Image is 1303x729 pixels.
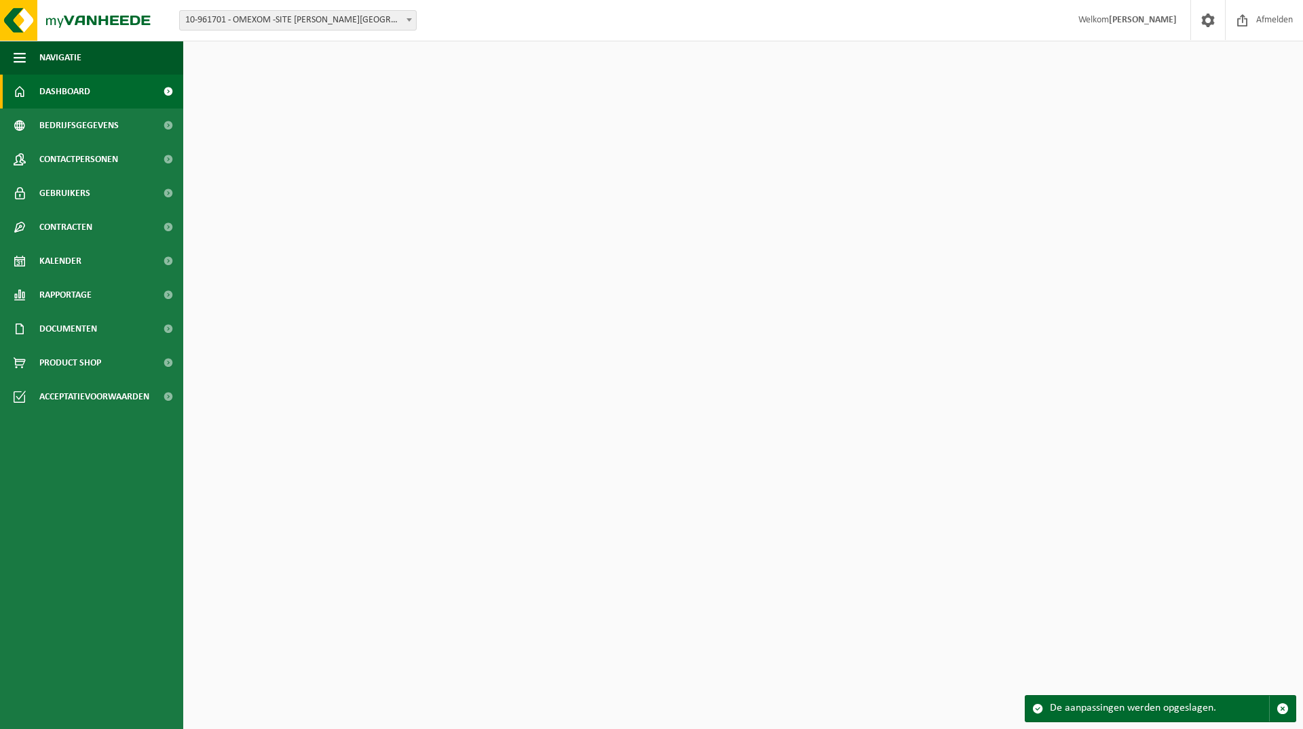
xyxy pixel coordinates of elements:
[39,75,90,109] span: Dashboard
[39,109,119,142] span: Bedrijfsgegevens
[180,11,416,30] span: 10-961701 - OMEXOM -SITE ELIA LINT - LIER
[39,312,97,346] span: Documenten
[39,278,92,312] span: Rapportage
[1109,15,1177,25] strong: [PERSON_NAME]
[39,346,101,380] span: Product Shop
[179,10,417,31] span: 10-961701 - OMEXOM -SITE ELIA LINT - LIER
[39,142,118,176] span: Contactpersonen
[39,41,81,75] span: Navigatie
[39,380,149,414] span: Acceptatievoorwaarden
[39,176,90,210] span: Gebruikers
[39,210,92,244] span: Contracten
[39,244,81,278] span: Kalender
[1050,696,1269,722] div: De aanpassingen werden opgeslagen.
